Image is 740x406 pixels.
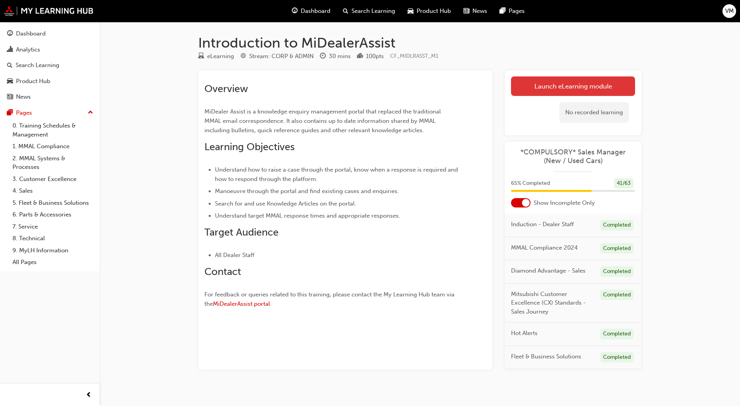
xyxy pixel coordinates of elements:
div: 30 mins [329,52,351,61]
span: Search for and use Knowledge Articles on the portal. [215,200,356,207]
span: Understand how to raise a case through the portal, know when a response is required and how to re... [215,166,460,183]
span: Contact [204,266,241,278]
span: guage-icon [292,6,298,16]
span: All Dealer Staff [215,252,254,259]
span: Learning Objectives [204,141,295,153]
span: pages-icon [500,6,506,16]
span: search-icon [7,62,12,69]
span: learningResourceType_ELEARNING-icon [198,53,204,60]
a: Launch eLearning module [511,76,635,96]
a: news-iconNews [457,3,493,19]
div: Pages [16,108,32,117]
span: news-icon [7,94,13,101]
span: target-icon [240,53,246,60]
div: Completed [600,266,634,277]
span: clock-icon [320,53,326,60]
span: For feedback or queries related to this training, please contact the My Learning Hub team via the [204,291,456,307]
a: Search Learning [3,58,96,73]
div: Completed [600,329,634,339]
a: 3. Customer Excellence [9,173,96,185]
a: *COMPULSORY* Sales Manager (New / Used Cars) [511,148,635,165]
div: Completed [600,220,634,230]
span: Understand target MMAL response times and appropriate responses. [215,212,400,219]
span: prev-icon [86,390,92,400]
span: podium-icon [357,53,363,60]
a: guage-iconDashboard [286,3,337,19]
a: Analytics [3,43,96,57]
div: Dashboard [16,29,46,38]
div: 41 / 63 [614,178,634,189]
span: Dashboard [301,7,330,16]
span: Induction - Dealer Staff [511,220,574,229]
span: MMAL Compliance 2024 [511,243,578,252]
span: Learning resource code [390,53,438,59]
span: Diamond Advantage - Sales [511,266,586,275]
a: pages-iconPages [493,3,531,19]
span: guage-icon [7,30,13,37]
a: Product Hub [3,74,96,89]
span: 65 % Completed [511,179,550,188]
span: Fleet & Business Solutions [511,352,581,361]
span: . [270,300,272,307]
span: Pages [509,7,525,16]
span: MiDealer Assist is a knowledge enquiry management portal that replaced the traditional MMAL email... [204,108,442,134]
h1: Introduction to MiDealerAssist [198,34,641,51]
div: Completed [600,243,634,254]
span: up-icon [88,108,93,118]
div: Product Hub [16,77,50,86]
img: mmal [4,6,94,16]
a: News [3,90,96,104]
a: 1. MMAL Compliance [9,140,96,152]
span: VM [725,7,734,16]
div: No recorded learning [559,102,629,123]
span: car-icon [7,78,13,85]
a: 7. Service [9,221,96,233]
div: Stream: CORP & ADMIN [249,52,314,61]
span: Manoeuvre through the portal and find existing cases and enquiries. [215,188,399,195]
div: Completed [600,290,634,300]
div: eLearning [207,52,234,61]
span: Show Incomplete Only [534,199,595,207]
span: Overview [204,83,248,95]
button: Pages [3,106,96,120]
div: Points [357,51,384,61]
span: Product Hub [417,7,451,16]
span: Target Audience [204,226,279,238]
button: DashboardAnalyticsSearch LearningProduct HubNews [3,25,96,106]
span: pages-icon [7,110,13,117]
a: 2. MMAL Systems & Processes [9,152,96,173]
span: Mitsubishi Customer Excellence (CX) Standards - Sales Journey [511,290,594,316]
div: Analytics [16,45,40,54]
a: search-iconSearch Learning [337,3,401,19]
div: Completed [600,352,634,363]
div: Duration [320,51,351,61]
a: 5. Fleet & Business Solutions [9,197,96,209]
a: 9. MyLH Information [9,245,96,257]
div: 100 pts [366,52,384,61]
a: All Pages [9,256,96,268]
div: News [16,92,31,101]
a: MiDealerAssist portal [213,300,270,307]
div: Search Learning [16,61,59,70]
a: Dashboard [3,27,96,41]
span: news-icon [463,6,469,16]
span: Search Learning [351,7,395,16]
div: Type [198,51,234,61]
a: 6. Parts & Accessories [9,209,96,221]
a: car-iconProduct Hub [401,3,457,19]
a: 8. Technical [9,232,96,245]
a: 4. Sales [9,185,96,197]
span: Hot Alerts [511,329,538,338]
span: search-icon [343,6,348,16]
span: chart-icon [7,46,13,53]
button: VM [722,4,736,18]
span: News [472,7,487,16]
span: car-icon [408,6,413,16]
div: Stream [240,51,314,61]
a: 0. Training Schedules & Management [9,120,96,140]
